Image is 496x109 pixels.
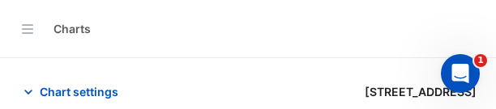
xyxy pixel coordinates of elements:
[441,54,480,93] iframe: Intercom live chat
[40,83,118,100] span: Chart settings
[53,20,91,37] div: Charts
[19,78,129,106] button: Chart settings
[474,54,487,67] span: 1
[365,83,477,100] span: [STREET_ADDRESS]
